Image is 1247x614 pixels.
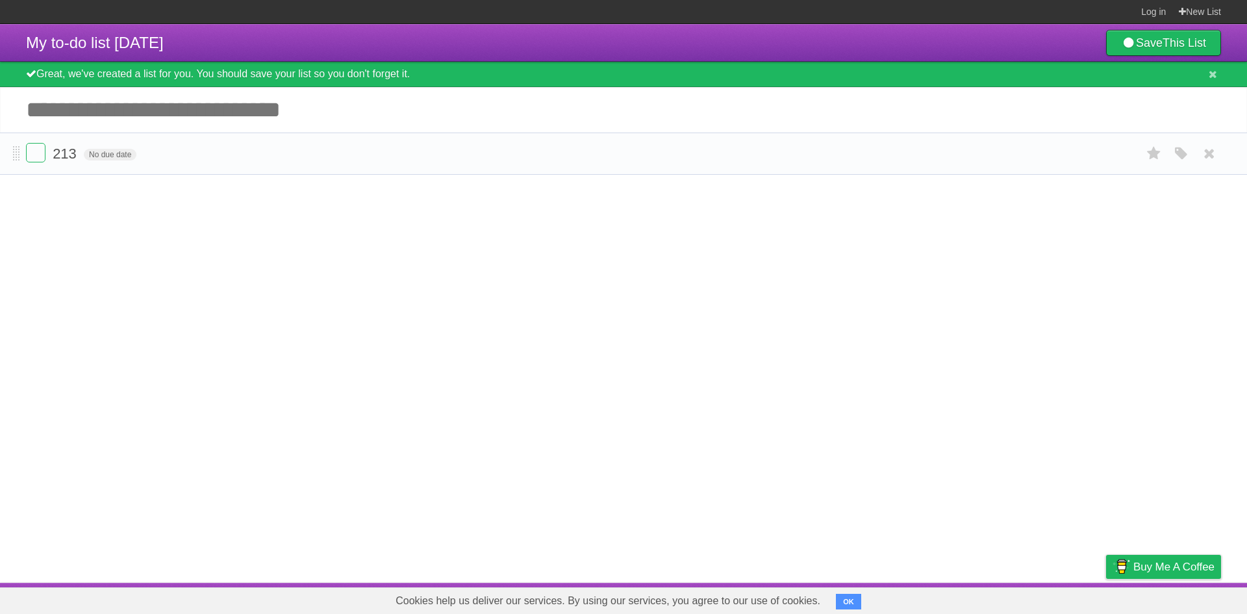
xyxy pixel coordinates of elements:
span: Cookies help us deliver our services. By using our services, you agree to our use of cookies. [383,588,833,614]
a: Suggest a feature [1139,586,1221,611]
a: Developers [976,586,1029,611]
span: 213 [53,146,80,162]
a: Terms [1045,586,1074,611]
span: Buy me a coffee [1133,556,1215,578]
a: SaveThis List [1106,30,1221,56]
b: This List [1163,36,1206,49]
a: Buy me a coffee [1106,555,1221,579]
a: Privacy [1089,586,1123,611]
img: Buy me a coffee [1113,556,1130,578]
button: OK [836,594,861,609]
label: Star task [1142,143,1166,164]
label: Done [26,143,45,162]
a: About [933,586,961,611]
span: My to-do list [DATE] [26,34,164,51]
span: No due date [84,149,136,160]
